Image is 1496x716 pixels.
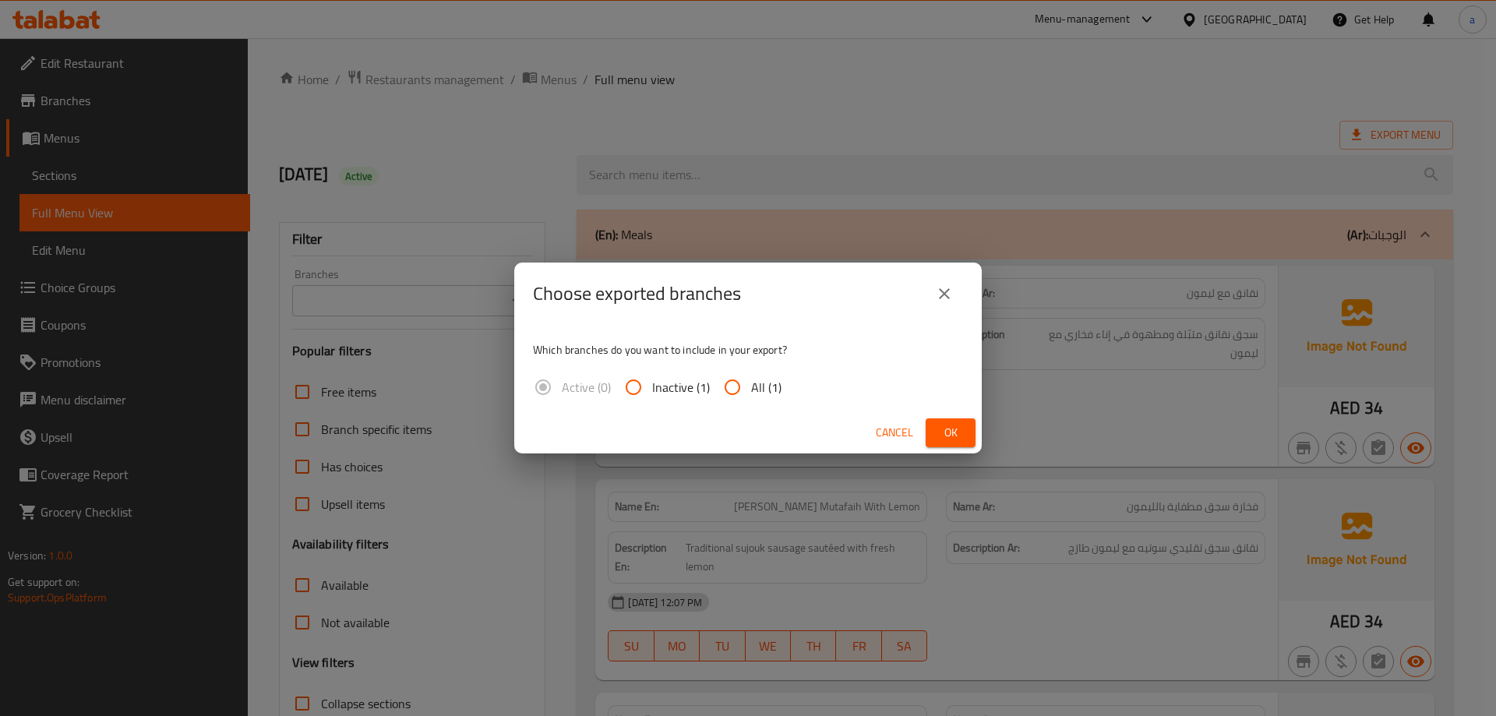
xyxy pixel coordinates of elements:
button: close [926,275,963,312]
span: Active (0) [562,378,611,397]
button: Ok [926,418,976,447]
span: Ok [938,423,963,443]
h2: Choose exported branches [533,281,741,306]
span: All (1) [751,378,782,397]
p: Which branches do you want to include in your export? [533,342,963,358]
span: Cancel [876,423,913,443]
span: Inactive (1) [652,378,710,397]
button: Cancel [870,418,919,447]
